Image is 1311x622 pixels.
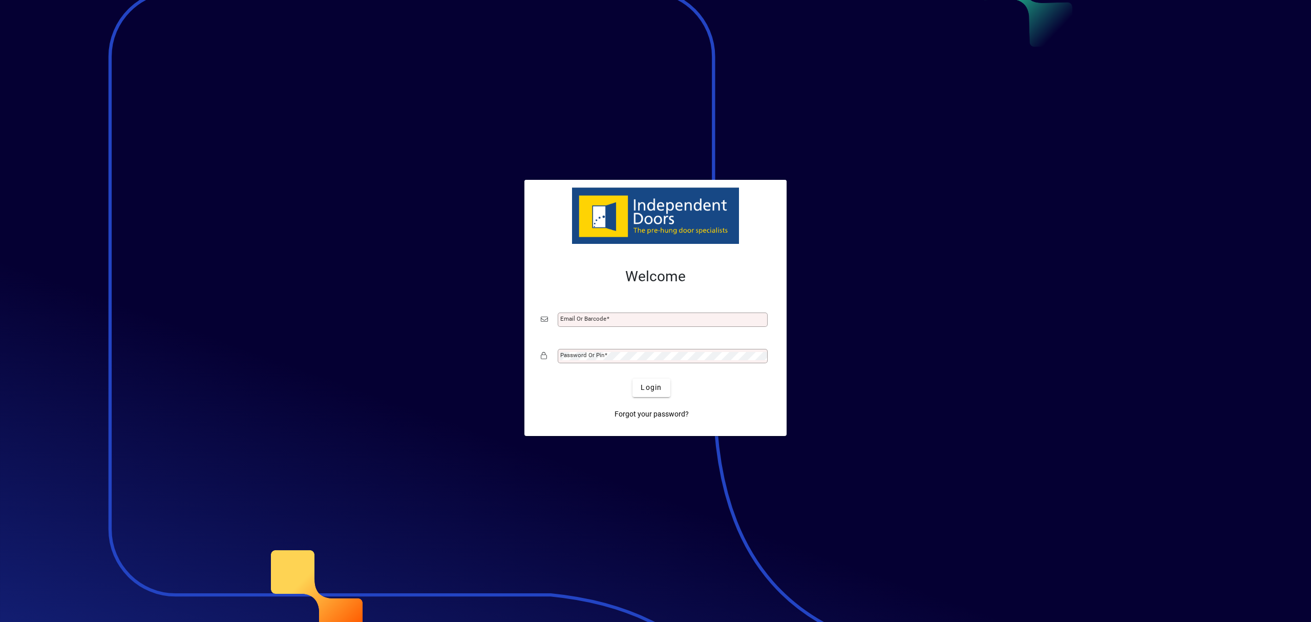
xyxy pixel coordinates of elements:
h2: Welcome [541,268,770,285]
button: Login [632,379,670,397]
span: Forgot your password? [615,409,689,420]
span: Login [641,382,662,393]
mat-label: Email or Barcode [560,315,606,322]
a: Forgot your password? [610,405,693,424]
mat-label: Password or Pin [560,351,604,359]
